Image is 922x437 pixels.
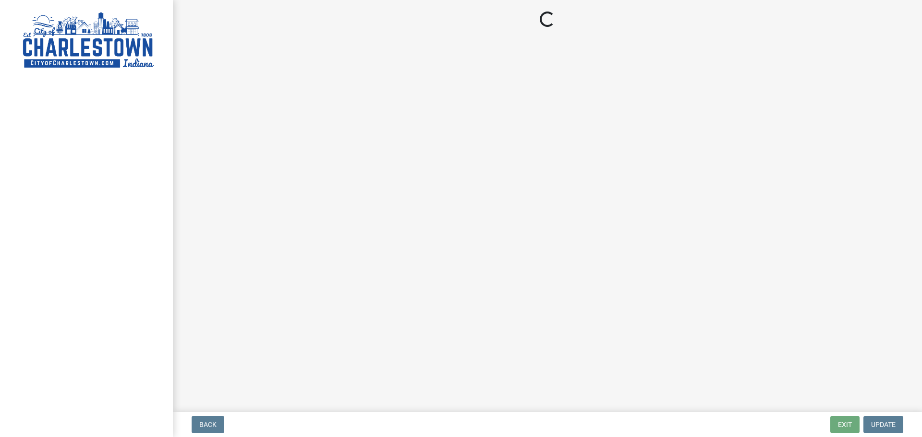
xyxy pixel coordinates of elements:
button: Exit [830,416,860,433]
button: Back [192,416,224,433]
button: Update [863,416,903,433]
span: Update [871,421,896,428]
img: City of Charlestown, Indiana [19,10,158,71]
span: Back [199,421,217,428]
